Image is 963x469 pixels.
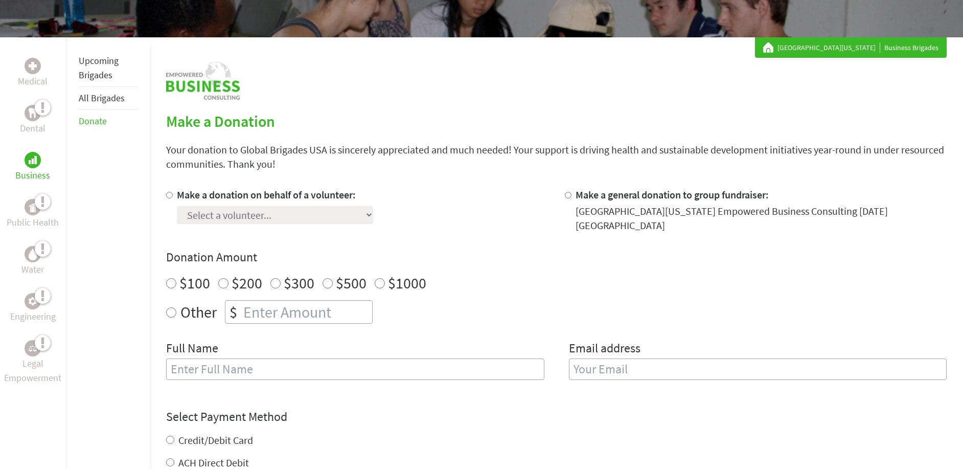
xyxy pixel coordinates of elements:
[15,152,50,183] a: BusinessBusiness
[569,359,947,380] input: Your Email
[2,356,64,385] p: Legal Empowerment
[29,108,37,118] img: Dental
[20,105,45,136] a: DentalDental
[79,87,138,110] li: All Brigades
[166,112,947,130] h2: Make a Donation
[25,199,41,215] div: Public Health
[79,92,125,104] a: All Brigades
[225,301,241,323] div: $
[576,188,769,201] label: Make a general donation to group fundraiser:
[232,273,262,293] label: $200
[166,359,544,380] input: Enter Full Name
[25,58,41,74] div: Medical
[166,340,218,359] label: Full Name
[241,301,372,323] input: Enter Amount
[29,248,37,260] img: Water
[25,152,41,168] div: Business
[569,340,640,359] label: Email address
[79,50,138,87] li: Upcoming Brigades
[180,300,217,324] label: Other
[178,434,253,446] label: Credit/Debit Card
[29,297,37,305] img: Engineering
[166,249,947,265] h4: Donation Amount
[10,309,56,324] p: Engineering
[25,340,41,356] div: Legal Empowerment
[2,340,64,385] a: Legal EmpowermentLegal Empowerment
[15,168,50,183] p: Business
[179,273,210,293] label: $100
[29,156,37,164] img: Business
[25,293,41,309] div: Engineering
[7,215,59,230] p: Public Health
[178,456,249,469] label: ACH Direct Debit
[21,246,44,277] a: WaterWater
[166,62,240,100] img: logo-business.png
[20,121,45,136] p: Dental
[7,199,59,230] a: Public HealthPublic Health
[777,42,880,53] a: [GEOGRAPHIC_DATA][US_STATE]
[79,55,119,81] a: Upcoming Brigades
[25,105,41,121] div: Dental
[29,345,37,351] img: Legal Empowerment
[79,115,107,127] a: Donate
[18,74,48,88] p: Medical
[18,58,48,88] a: MedicalMedical
[79,110,138,132] li: Donate
[29,62,37,70] img: Medical
[166,409,947,425] h4: Select Payment Method
[763,42,938,53] div: Business Brigades
[29,202,37,212] img: Public Health
[388,273,426,293] label: $1000
[576,204,947,233] div: [GEOGRAPHIC_DATA][US_STATE] Empowered Business Consulting [DATE] [GEOGRAPHIC_DATA]
[177,188,356,201] label: Make a donation on behalf of a volunteer:
[21,262,44,277] p: Water
[25,246,41,262] div: Water
[284,273,314,293] label: $300
[336,273,366,293] label: $500
[10,293,56,324] a: EngineeringEngineering
[166,143,947,171] p: Your donation to Global Brigades USA is sincerely appreciated and much needed! Your support is dr...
